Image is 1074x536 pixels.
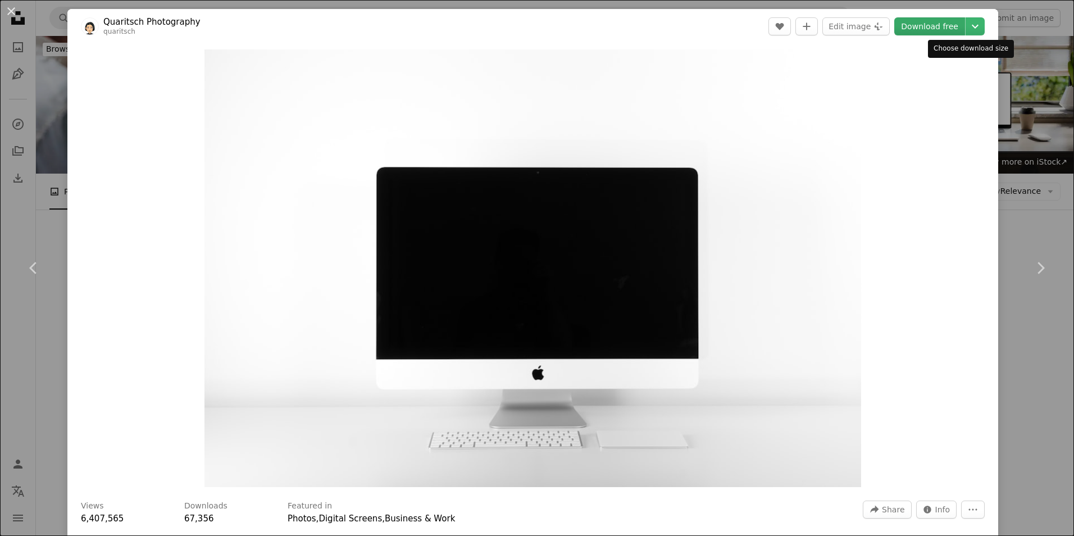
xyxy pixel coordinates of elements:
[103,28,135,35] a: quaritsch
[204,49,861,487] button: Zoom in on this image
[184,514,214,524] span: 67,356
[81,514,124,524] span: 6,407,565
[795,17,818,35] button: Add to Collection
[882,501,904,518] span: Share
[385,514,455,524] a: Business & Work
[961,501,985,519] button: More Actions
[81,17,99,35] img: Go to Quaritsch Photography's profile
[928,40,1014,58] div: Choose download size
[316,514,319,524] span: ,
[103,16,201,28] a: Quaritsch Photography
[288,501,332,512] h3: Featured in
[184,501,227,512] h3: Downloads
[966,17,985,35] button: Choose download size
[288,514,316,524] a: Photos
[382,514,385,524] span: ,
[822,17,890,35] button: Edit image
[935,501,950,518] span: Info
[204,49,861,487] img: silver iMac
[318,514,382,524] a: Digital Screens
[768,17,791,35] button: Like
[894,17,965,35] a: Download free
[863,501,911,519] button: Share this image
[1007,214,1074,322] a: Next
[81,501,104,512] h3: Views
[916,501,957,519] button: Stats about this image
